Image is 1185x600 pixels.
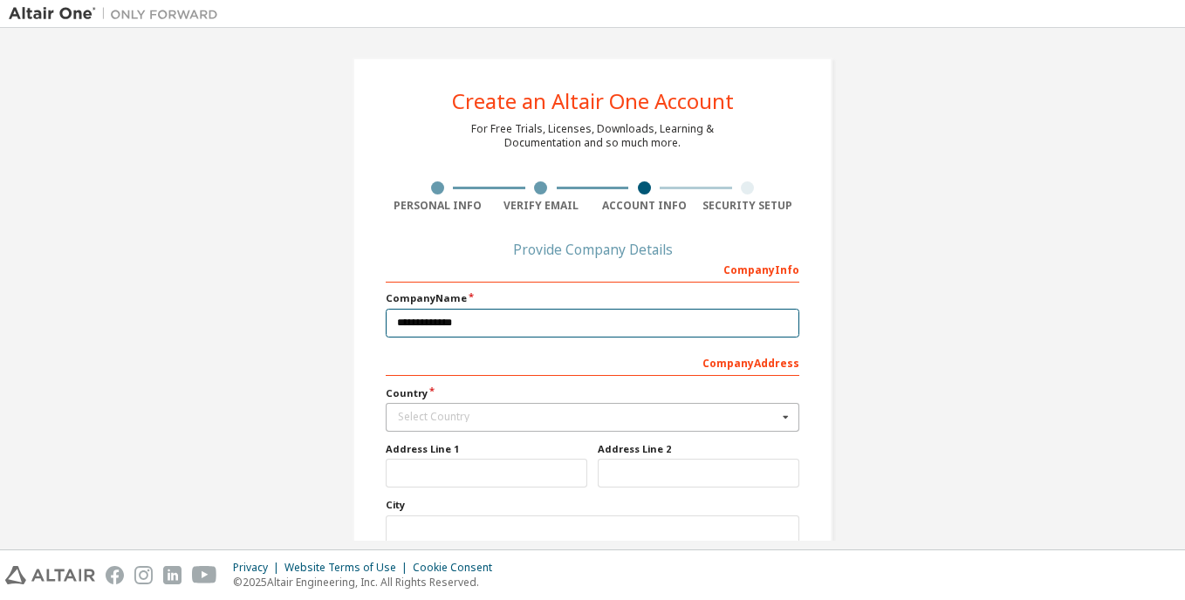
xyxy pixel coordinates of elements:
[386,199,490,213] div: Personal Info
[592,199,696,213] div: Account Info
[163,566,182,584] img: linkedin.svg
[413,561,503,575] div: Cookie Consent
[452,91,734,112] div: Create an Altair One Account
[386,498,799,512] label: City
[284,561,413,575] div: Website Terms of Use
[192,566,217,584] img: youtube.svg
[386,255,799,283] div: Company Info
[386,442,587,456] label: Address Line 1
[134,566,153,584] img: instagram.svg
[490,199,593,213] div: Verify Email
[398,412,777,422] div: Select Country
[106,566,124,584] img: facebook.svg
[386,386,799,400] label: Country
[386,291,799,305] label: Company Name
[598,442,799,456] label: Address Line 2
[386,348,799,376] div: Company Address
[471,122,714,150] div: For Free Trials, Licenses, Downloads, Learning & Documentation and so much more.
[386,244,799,255] div: Provide Company Details
[5,566,95,584] img: altair_logo.svg
[9,5,227,23] img: Altair One
[696,199,800,213] div: Security Setup
[233,561,284,575] div: Privacy
[233,575,503,590] p: © 2025 Altair Engineering, Inc. All Rights Reserved.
